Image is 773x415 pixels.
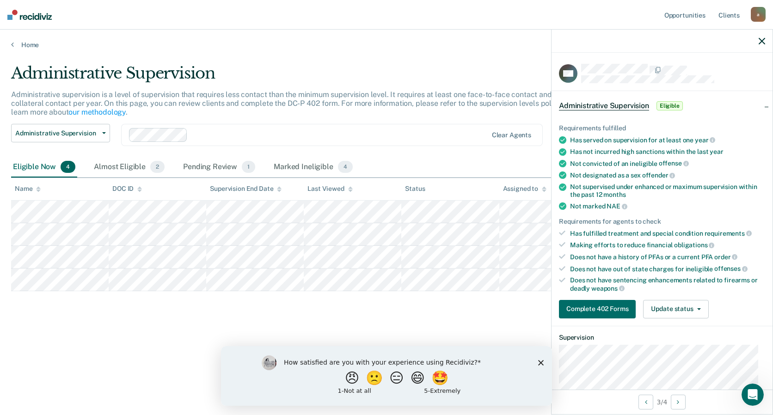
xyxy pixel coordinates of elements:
div: Does not have a history of PFAs or a current PFA order [570,253,765,261]
div: Has fulfilled treatment and special condition [570,229,765,238]
span: 2 [150,161,165,173]
button: Next Opportunity [671,395,686,409]
span: NAE [607,202,627,210]
div: Making efforts to reduce financial [570,241,765,249]
p: Administrative supervision is a level of supervision that requires less contact than the minimum ... [11,90,583,116]
div: Assigned to [503,185,546,193]
div: Does not have sentencing enhancements related to firearms or deadly [570,276,765,292]
span: requirements [705,230,752,237]
div: Not supervised under enhanced or maximum supervision within the past 12 [570,183,765,199]
div: 3 / 4 [552,390,773,414]
div: Administrative Supervision [11,64,591,90]
button: Update status [643,300,708,318]
dt: Supervision [559,334,765,342]
div: Almost Eligible [92,157,166,177]
div: Supervision End Date [210,185,282,193]
a: Home [11,41,762,49]
div: Requirements fulfilled [559,124,765,132]
div: Administrative SupervisionEligible [552,91,773,121]
div: Has not incurred high sanctions within the last [570,148,765,156]
span: Eligible [656,101,683,110]
div: Marked Ineligible [272,157,355,177]
div: Not designated as a sex [570,171,765,179]
div: Does not have out of state charges for ineligible [570,265,765,273]
div: Status [405,185,425,193]
span: 1 [242,161,255,173]
span: months [603,191,626,198]
span: offense [659,159,689,167]
div: a [751,7,766,22]
span: offender [642,171,675,179]
div: Requirements for agents to check [559,218,765,226]
iframe: Survey by Kim from Recidiviz [221,346,552,406]
span: year [710,148,723,155]
a: our methodology [68,108,126,116]
span: 4 [338,161,353,173]
button: Previous Opportunity [638,395,653,409]
div: Pending Review [181,157,257,177]
div: Last Viewed [307,185,352,193]
div: Not convicted of an ineligible [570,159,765,168]
span: weapons [591,285,625,292]
span: year [695,136,715,144]
button: Complete 402 Forms [559,300,636,318]
div: Not marked [570,202,765,210]
iframe: Intercom live chat [742,384,764,406]
a: Navigate to form link [559,300,639,318]
img: Recidiviz [7,10,52,20]
div: Name [15,185,41,193]
span: offenses [714,265,748,272]
span: 4 [61,161,75,173]
div: Has served on supervision for at least one [570,136,765,144]
div: Clear agents [492,131,531,139]
span: Administrative Supervision [15,129,98,137]
div: Eligible Now [11,157,77,177]
span: obligations [674,241,714,249]
div: DOC ID [112,185,142,193]
span: Administrative Supervision [559,101,649,110]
